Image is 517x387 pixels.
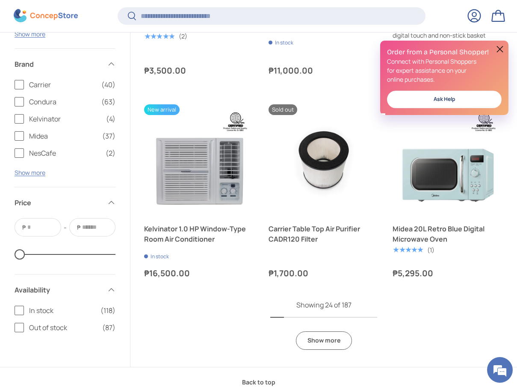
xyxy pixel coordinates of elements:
span: In stock [29,305,95,316]
span: (63) [101,97,115,107]
a: Midea 20L Retro Blue Digital Microwave Oven [393,104,503,215]
a: Carrier Table Top Air Purifier CADR120 Filter [269,224,379,244]
a: Kelvinator 1.0 HP Window-Type Room Air Conditioner [144,104,255,215]
div: Chat with us now [44,48,144,59]
span: Availability [15,285,102,295]
nav: Pagination [144,300,503,350]
summary: Price [15,187,115,218]
summary: Brand [15,49,115,80]
summary: Availability [15,275,115,305]
span: (4) [106,114,115,124]
span: (87) [102,322,115,333]
span: (2) [106,148,115,158]
button: Show more [15,30,45,38]
a: Midea 20L Retro Blue Digital Microwave Oven [393,224,503,244]
span: (40) [101,80,115,90]
p: Connect with Personal Shoppers for expert assistance on your online purchases. [387,57,502,84]
button: Show more [15,168,45,177]
a: Kelvinator 1.0 HP Window-Type Room Air Conditioner [144,224,255,244]
span: Midea [29,131,97,141]
a: Ask Help [387,91,502,108]
span: Price [15,198,102,208]
div: Minimize live chat window [140,4,161,25]
span: Carrier [29,80,96,90]
span: Out of stock [29,322,97,333]
span: - [64,222,67,233]
span: (118) [100,305,115,316]
span: Brand [15,59,102,69]
a: Carrier Table Top Air Purifier CADR120 Filter [269,104,379,215]
a: Show more [296,331,352,350]
span: New arrival [144,104,180,115]
span: Sold out [269,104,297,115]
textarea: Type your message and hit 'Enter' [4,233,163,263]
span: (37) [102,131,115,141]
span: NesCafe [29,148,100,158]
span: Kelvinator [29,114,101,124]
span: Showing 24 of 187 [296,300,352,310]
span: Condura [29,97,96,107]
h2: Order from a Personal Shopper! [387,47,502,57]
span: We're online! [50,108,118,194]
span: ₱ [76,223,81,232]
span: ₱ [21,223,27,232]
img: ConcepStore [14,9,78,23]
